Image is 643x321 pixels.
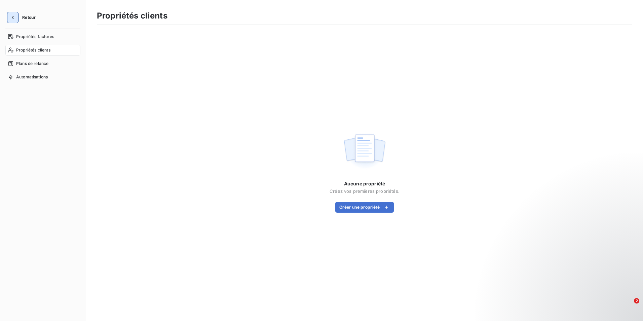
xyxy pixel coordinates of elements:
a: Propriétés clients [5,45,80,56]
button: Retour [5,12,41,23]
button: Créer une propriété [335,202,394,213]
a: Propriétés factures [5,31,80,42]
span: Propriétés clients [16,47,50,53]
a: Automatisations [5,72,80,82]
a: Plans de relance [5,58,80,69]
span: 2 [634,298,639,304]
span: Propriétés factures [16,34,54,40]
iframe: Intercom notifications message [508,256,643,303]
h3: Propriétés clients [97,10,167,22]
span: Aucune propriété [344,180,385,187]
span: Automatisations [16,74,48,80]
span: Plans de relance [16,61,48,67]
span: Créez vos premières propriétés. [330,188,400,194]
iframe: Intercom live chat [620,298,636,314]
img: empty state [343,131,386,172]
span: Retour [22,15,36,20]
